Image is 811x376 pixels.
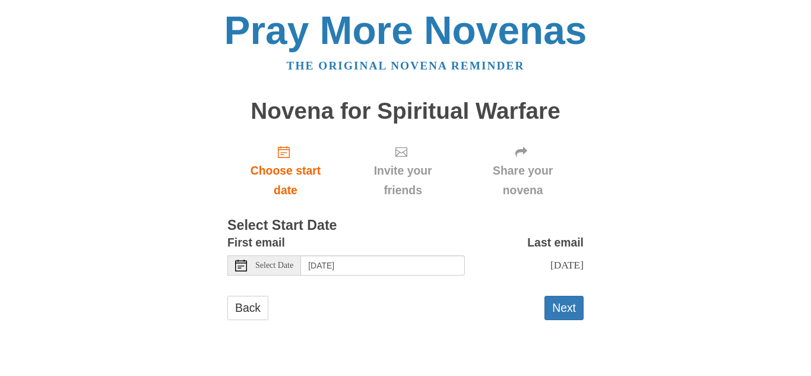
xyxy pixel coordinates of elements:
span: [DATE] [550,259,584,271]
label: First email [227,233,285,252]
h1: Novena for Spiritual Warfare [227,99,584,124]
a: Choose start date [227,135,344,206]
span: Invite your friends [356,161,450,200]
button: Next [544,296,584,320]
a: The original novena reminder [287,59,525,72]
span: Select Date [255,261,293,270]
label: Last email [527,233,584,252]
a: Pray More Novenas [224,8,587,52]
h3: Select Start Date [227,218,584,233]
div: Click "Next" to confirm your start date first. [462,135,584,206]
a: Back [227,296,268,320]
span: Choose start date [239,161,332,200]
span: Share your novena [474,161,572,200]
div: Click "Next" to confirm your start date first. [344,135,462,206]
